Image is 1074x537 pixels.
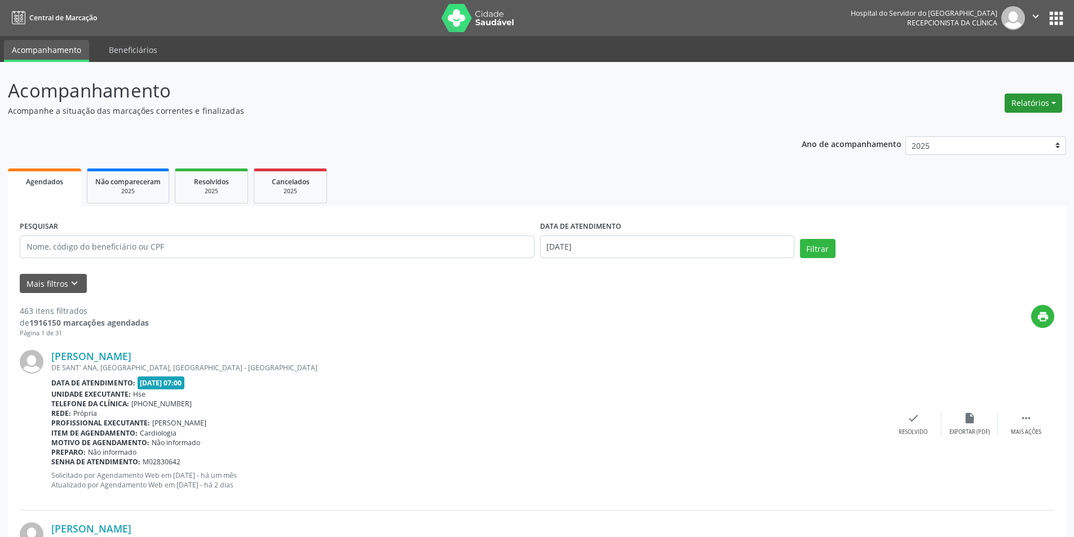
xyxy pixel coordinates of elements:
label: DATA DE ATENDIMENTO [540,218,621,236]
button: Relatórios [1005,94,1062,113]
a: Acompanhamento [4,40,89,62]
button: Mais filtroskeyboard_arrow_down [20,274,87,294]
span: Não informado [88,447,136,457]
span: Cardiologia [140,428,176,438]
p: Ano de acompanhamento [802,136,901,150]
div: 2025 [95,187,161,196]
button: apps [1046,8,1066,28]
div: 2025 [262,187,319,196]
i: keyboard_arrow_down [68,277,81,290]
span: [DATE] 07:00 [138,376,185,389]
div: DE SANT' ANA, [GEOGRAPHIC_DATA], [GEOGRAPHIC_DATA] - [GEOGRAPHIC_DATA] [51,363,885,372]
span: [PHONE_NUMBER] [131,399,192,409]
i: insert_drive_file [963,412,976,424]
b: Profissional executante: [51,418,150,428]
b: Rede: [51,409,71,418]
div: 2025 [183,187,240,196]
i: check [907,412,920,424]
b: Unidade executante: [51,389,131,399]
div: Resolvido [899,428,927,436]
p: Acompanhe a situação das marcações correntes e finalizadas [8,105,749,117]
a: [PERSON_NAME] [51,350,131,362]
div: 463 itens filtrados [20,305,149,317]
div: de [20,317,149,329]
a: Central de Marcação [8,8,97,27]
b: Preparo: [51,447,86,457]
b: Motivo de agendamento: [51,438,149,447]
a: [PERSON_NAME] [51,522,131,535]
b: Item de agendamento: [51,428,138,438]
button: Filtrar [800,239,836,258]
span: Não informado [152,438,200,447]
div: Mais ações [1011,428,1041,436]
div: Página 1 de 31 [20,329,149,338]
p: Acompanhamento [8,77,749,105]
span: Recepcionista da clínica [907,18,997,28]
button: print [1031,305,1054,328]
p: Solicitado por Agendamento Web em [DATE] - há um mês Atualizado por Agendamento Web em [DATE] - h... [51,471,885,490]
span: Resolvidos [194,177,229,187]
div: Hospital do Servidor do [GEOGRAPHIC_DATA] [851,8,997,18]
img: img [20,350,43,374]
i:  [1029,10,1042,23]
span: Agendados [26,177,63,187]
input: Nome, código do beneficiário ou CPF [20,236,534,258]
img: img [1001,6,1025,30]
input: Selecione um intervalo [540,236,794,258]
b: Data de atendimento: [51,378,135,388]
b: Senha de atendimento: [51,457,140,467]
b: Telefone da clínica: [51,399,129,409]
span: [PERSON_NAME] [152,418,206,428]
i:  [1020,412,1032,424]
span: Não compareceram [95,177,161,187]
span: Cancelados [272,177,310,187]
strong: 1916150 marcações agendadas [29,317,149,328]
i: print [1037,310,1049,323]
button:  [1025,6,1046,30]
a: Beneficiários [101,40,165,60]
span: Hse [133,389,145,399]
span: Central de Marcação [29,13,97,23]
label: PESQUISAR [20,218,58,236]
span: M02830642 [143,457,180,467]
span: Própria [73,409,97,418]
div: Exportar (PDF) [949,428,990,436]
